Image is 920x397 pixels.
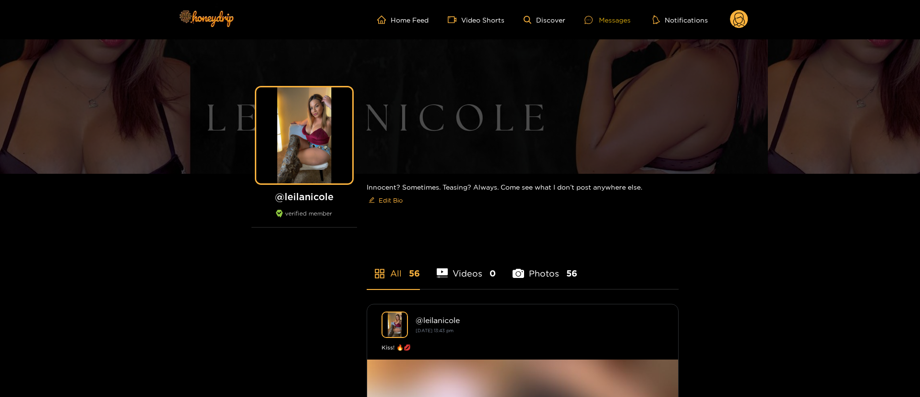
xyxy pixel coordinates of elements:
button: Notifications [650,15,711,24]
div: @ leilanicole [416,316,664,325]
span: home [377,15,391,24]
span: video-camera [448,15,461,24]
span: 0 [490,267,496,279]
img: leilanicole [382,312,408,338]
a: Video Shorts [448,15,504,24]
li: Videos [437,246,496,289]
div: verified member [251,210,357,228]
span: appstore [374,268,385,279]
a: Home Feed [377,15,429,24]
h1: @ leilanicole [251,191,357,203]
div: Innocent? Sometimes. Teasing? Always. Come see what I don’t post anywhere else. [367,174,679,216]
li: Photos [513,246,577,289]
li: All [367,246,420,289]
button: editEdit Bio [367,192,405,208]
span: edit [369,197,375,204]
div: Messages [585,14,631,25]
a: Discover [524,16,565,24]
span: 56 [409,267,420,279]
small: [DATE] 13:43 pm [416,328,454,333]
span: Edit Bio [379,195,403,205]
div: Kiss! 🔥💋 [382,343,664,352]
span: 56 [566,267,577,279]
